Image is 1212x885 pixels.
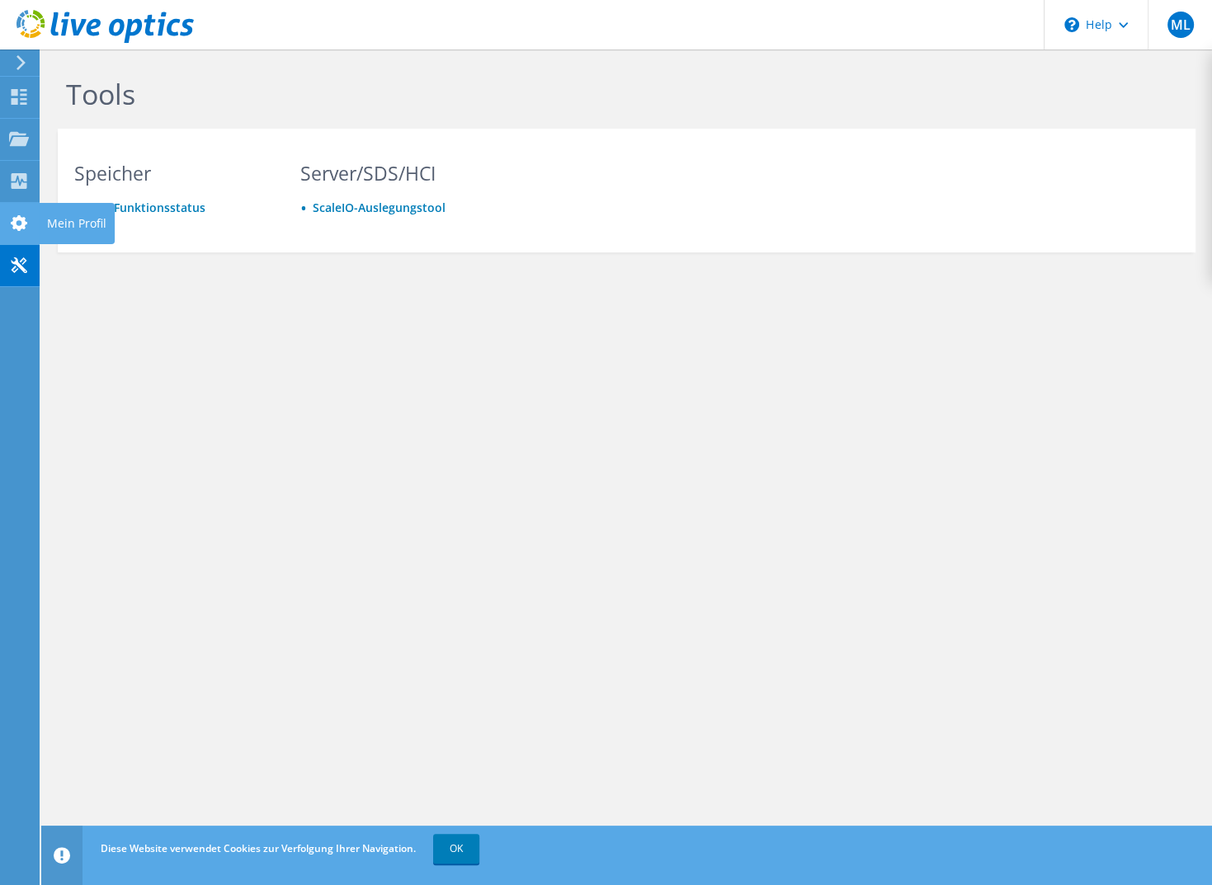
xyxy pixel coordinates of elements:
[74,164,269,182] h3: Speicher
[39,203,115,244] div: Mein Profil
[313,200,446,215] a: ScaleIO-Auslegungstool
[87,200,205,215] a: SAN-Funktionsstatus
[300,164,495,182] h3: Server/SDS/HCI
[433,834,479,864] a: OK
[66,77,1179,111] h1: Tools
[1064,17,1079,32] svg: \n
[101,841,416,855] span: Diese Website verwendet Cookies zur Verfolgung Ihrer Navigation.
[1167,12,1194,38] span: ML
